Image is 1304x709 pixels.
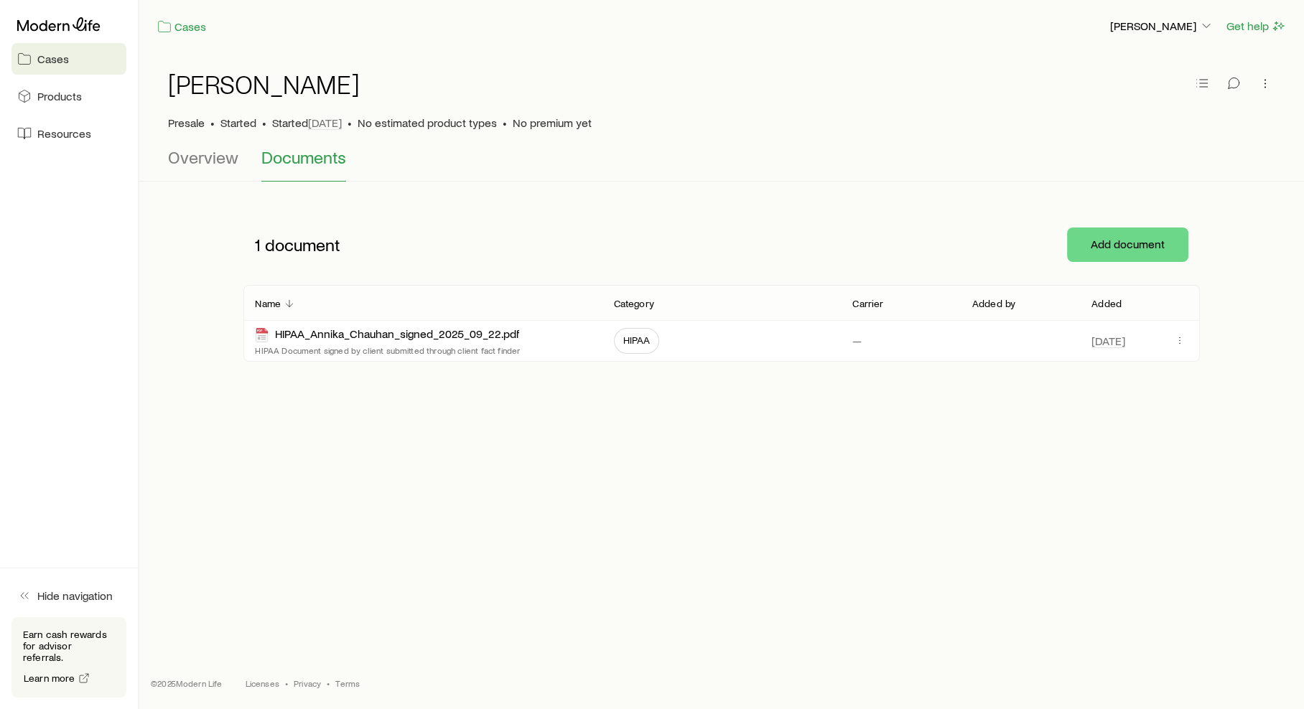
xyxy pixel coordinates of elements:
[348,116,352,130] span: •
[1091,298,1122,309] p: Added
[157,19,207,35] a: Cases
[23,629,115,663] p: Earn cash rewards for advisor referrals.
[168,147,1275,182] div: Case details tabs
[1067,227,1188,262] button: Add document
[614,298,654,309] p: Category
[1110,19,1214,33] p: [PERSON_NAME]
[24,673,75,683] span: Learn more
[151,677,223,689] p: © 2025 Modern Life
[246,677,279,689] a: Licenses
[168,116,205,130] p: Presale
[255,235,261,255] span: 1
[262,116,266,130] span: •
[335,677,360,689] a: Terms
[358,116,497,130] span: No estimated product types
[37,126,91,141] span: Resources
[972,298,1015,309] p: Added by
[37,588,113,603] span: Hide navigation
[255,298,281,309] p: Name
[623,334,651,346] span: HIPAA
[37,89,82,103] span: Products
[852,334,862,348] p: —
[261,147,346,167] span: Documents
[285,677,288,689] span: •
[1091,334,1125,348] span: [DATE]
[37,52,69,66] span: Cases
[168,70,360,98] h1: [PERSON_NAME]
[308,116,342,130] span: [DATE]
[852,298,883,309] p: Carrier
[255,344,520,356] p: HIPAA Document signed by client submitted through client fact finder
[11,118,126,149] a: Resources
[210,116,215,130] span: •
[11,80,126,112] a: Products
[513,116,592,130] span: No premium yet
[327,677,330,689] span: •
[503,116,507,130] span: •
[265,235,340,255] span: document
[11,580,126,611] button: Hide navigation
[1109,18,1214,35] button: [PERSON_NAME]
[272,116,342,130] p: Started
[11,43,126,75] a: Cases
[1226,18,1287,34] button: Get help
[255,327,519,343] div: HIPAA_Annika_Chauhan_signed_2025_09_22.pdf
[220,116,256,130] span: Started
[168,147,238,167] span: Overview
[294,677,321,689] a: Privacy
[11,617,126,698] div: Earn cash rewards for advisor referrals.Learn more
